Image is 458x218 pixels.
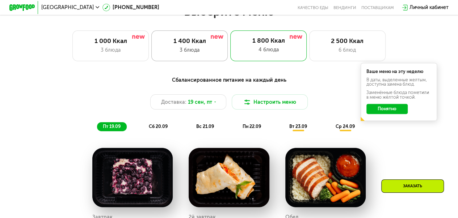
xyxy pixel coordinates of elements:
div: Личный кабинет [409,4,449,11]
div: В даты, выделенные желтым, доступна замена блюд. [366,78,431,87]
div: 2 500 Ккал [316,37,379,45]
div: 1 400 Ккал [158,37,221,45]
div: 1 000 Ккал [79,37,142,45]
span: пт 19.09 [103,124,121,129]
span: вс 21.09 [196,124,214,129]
span: 19 сен, пт [188,98,212,106]
div: поставщикам [361,5,394,10]
button: Настроить меню [232,94,308,110]
a: [PHONE_NUMBER] [102,4,159,11]
div: 1 800 Ккал [237,37,300,44]
div: 3 блюда [79,46,142,54]
span: [GEOGRAPHIC_DATA] [41,5,94,10]
span: Доставка: [161,98,186,106]
div: 3 блюда [158,46,221,54]
div: Заменённые блюда пометили в меню жёлтой точкой. [366,90,431,99]
a: Качество еды [298,5,328,10]
span: сб 20.09 [149,124,168,129]
button: Понятно [366,104,407,114]
div: Заказать [381,179,444,193]
div: Сбалансированное питание на каждый день [41,76,417,84]
div: 6 блюд [316,46,379,54]
a: Вендинги [333,5,356,10]
div: Ваше меню на эту неделю [366,69,431,74]
span: ср 24.09 [335,124,354,129]
div: 4 блюда [237,46,300,54]
span: вт 23.09 [289,124,307,129]
span: пн 22.09 [242,124,261,129]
